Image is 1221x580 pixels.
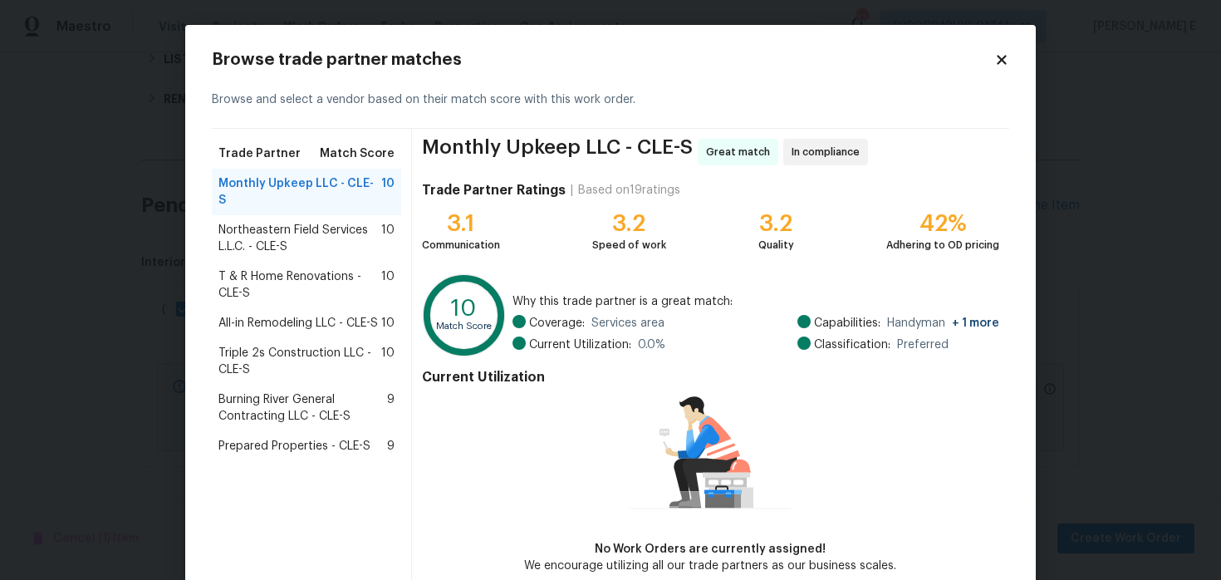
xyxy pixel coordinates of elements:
[566,182,578,199] div: |
[218,391,387,425] span: Burning River General Contracting LLC - CLE-S
[381,345,395,378] span: 10
[218,438,370,455] span: Prepared Properties - CLE-S
[758,215,794,232] div: 3.2
[592,215,666,232] div: 3.2
[422,237,500,253] div: Communication
[887,315,999,332] span: Handyman
[436,322,492,331] text: Match Score
[218,222,381,255] span: Northeastern Field Services L.L.C. - CLE-S
[758,237,794,253] div: Quality
[529,315,585,332] span: Coverage:
[218,315,378,332] span: All-in Remodeling LLC - CLE-S
[451,297,477,320] text: 10
[387,438,395,455] span: 9
[886,237,999,253] div: Adhering to OD pricing
[512,293,999,310] span: Why this trade partner is a great match:
[529,337,631,353] span: Current Utilization:
[422,369,999,386] h4: Current Utilization
[524,558,896,574] div: We encourage utilizing all our trade partners as our business scales.
[814,337,890,353] span: Classification:
[814,315,880,332] span: Capabilities:
[381,222,395,255] span: 10
[218,345,381,378] span: Triple 2s Construction LLC - CLE-S
[578,182,680,199] div: Based on 19 ratings
[381,315,395,332] span: 10
[212,71,1009,129] div: Browse and select a vendor based on their match score with this work order.
[897,337,949,353] span: Preferred
[706,144,777,160] span: Great match
[422,139,693,165] span: Monthly Upkeep LLC - CLE-S
[387,391,395,425] span: 9
[524,541,896,558] div: No Work Orders are currently assigned!
[212,52,994,68] h2: Browse trade partner matches
[218,145,301,162] span: Trade Partner
[422,182,566,199] h4: Trade Partner Ratings
[218,268,381,302] span: T & R Home Renovations - CLE-S
[320,145,395,162] span: Match Score
[952,317,999,329] span: + 1 more
[422,215,500,232] div: 3.1
[792,144,866,160] span: In compliance
[592,237,666,253] div: Speed of work
[381,268,395,302] span: 10
[218,175,381,209] span: Monthly Upkeep LLC - CLE-S
[886,215,999,232] div: 42%
[638,337,665,353] span: 0.0 %
[381,175,395,209] span: 10
[591,315,664,332] span: Services area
